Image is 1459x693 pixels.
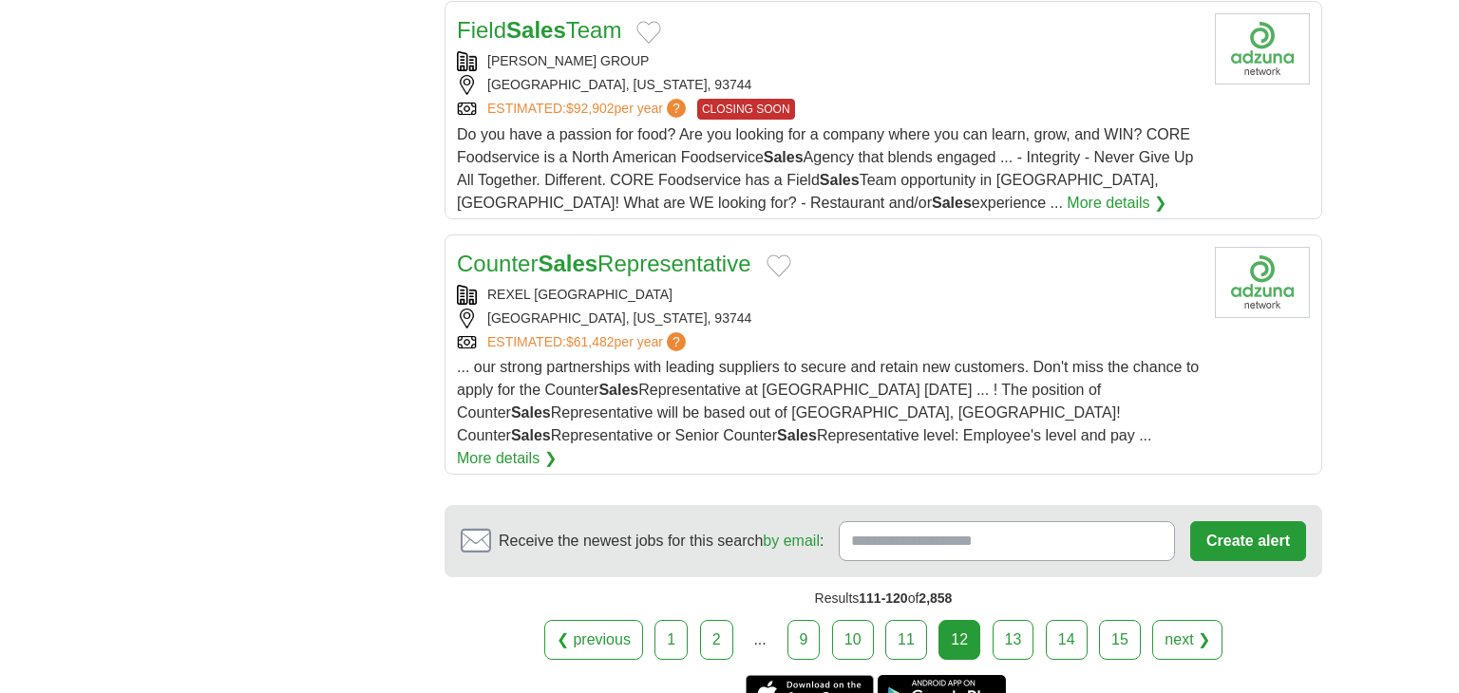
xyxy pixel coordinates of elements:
a: ❮ previous [544,620,643,660]
a: by email [763,533,820,549]
span: $92,902 [566,101,615,116]
a: More details ❯ [457,447,557,470]
a: 11 [885,620,927,660]
strong: Sales [506,17,566,43]
div: Results of [445,577,1322,620]
span: 2,858 [919,590,952,606]
strong: Sales [598,382,638,398]
strong: Sales [777,427,817,443]
span: CLOSING SOON [697,99,795,120]
span: 111-120 [859,590,907,606]
img: Rexel USA logo [1215,247,1310,318]
button: Add to favorite jobs [767,254,791,277]
strong: Sales [764,149,804,165]
button: Create alert [1190,521,1306,561]
span: ? [667,99,686,118]
div: [GEOGRAPHIC_DATA], [US_STATE], 93744 [457,309,1200,328]
a: CounterSalesRepresentative [457,251,751,276]
a: next ❯ [1152,620,1222,660]
a: More details ❯ [1067,192,1166,215]
a: 9 [787,620,821,660]
div: 12 [938,620,980,660]
a: 2 [700,620,733,660]
div: [GEOGRAPHIC_DATA], [US_STATE], 93744 [457,75,1200,95]
img: Company logo [1215,13,1310,84]
span: Receive the newest jobs for this search : [499,530,824,553]
strong: Sales [538,251,597,276]
span: ... our strong partnerships with leading suppliers to secure and retain new customers. Don't miss... [457,359,1199,443]
strong: Sales [511,427,551,443]
button: Add to favorite jobs [636,21,661,44]
strong: Sales [932,195,972,211]
a: ESTIMATED:$92,902per year? [487,99,690,120]
a: 1 [654,620,688,660]
strong: Sales [820,172,860,188]
a: ESTIMATED:$61,482per year? [487,332,690,352]
a: 13 [993,620,1034,660]
div: [PERSON_NAME] GROUP [457,51,1200,71]
a: 15 [1099,620,1141,660]
span: Do you have a passion for food? Are you looking for a company where you can learn, grow, and WIN?... [457,126,1194,211]
div: ... [741,621,779,659]
span: $61,482 [566,334,615,349]
span: ? [667,332,686,351]
strong: Sales [511,404,551,421]
a: REXEL [GEOGRAPHIC_DATA] [487,287,673,302]
a: FieldSalesTeam [457,17,621,43]
a: 14 [1046,620,1088,660]
a: 10 [832,620,874,660]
